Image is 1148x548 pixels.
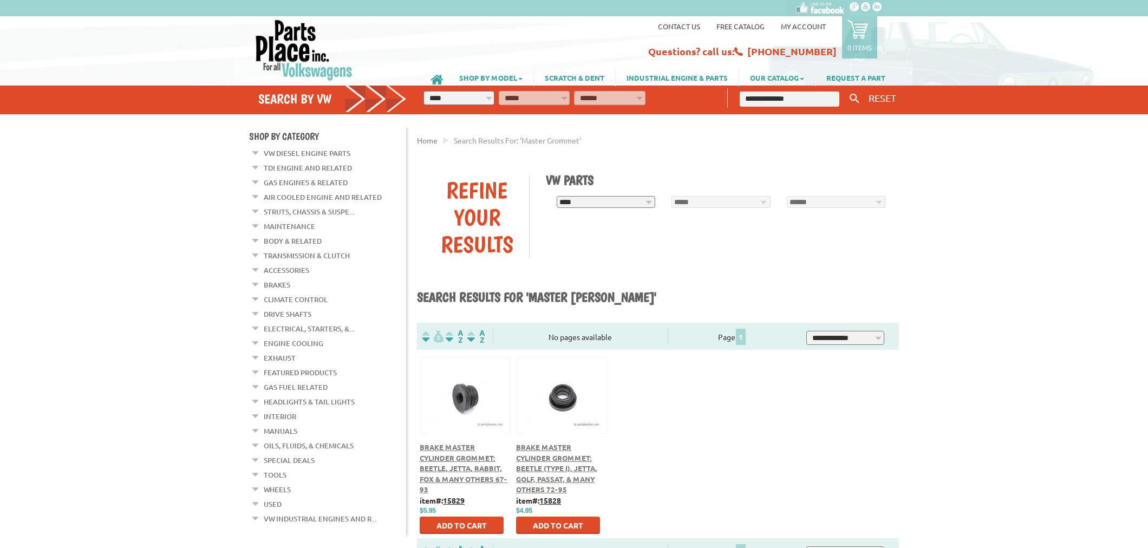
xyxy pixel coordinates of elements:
[493,331,668,343] div: No pages available
[264,146,350,160] a: VW Diesel Engine Parts
[258,91,407,107] h4: Search by VW
[847,43,872,52] p: 0 items
[422,330,443,343] img: filterpricelow.svg
[264,439,354,453] a: Oils, Fluids, & Chemicals
[736,329,746,345] span: 1
[264,409,296,423] a: Interior
[425,177,529,258] div: Refine Your Results
[420,507,436,514] span: $5.95
[264,380,328,394] a: Gas Fuel Related
[533,520,583,530] span: Add to Cart
[846,90,863,108] button: Keyword Search
[781,22,826,31] a: My Account
[454,135,581,145] span: Search results for: 'master grommet'
[816,68,896,87] a: REQUEST A PART
[869,92,896,103] span: RESET
[264,175,348,190] a: Gas Engines & Related
[264,482,291,497] a: Wheels
[658,22,700,31] a: Contact us
[264,468,286,482] a: Tools
[448,68,533,87] a: SHOP BY MODEL
[417,289,899,306] h1: Search results for 'master [PERSON_NAME]'
[264,395,355,409] a: Headlights & Tail Lights
[420,495,465,505] b: item#:
[255,19,354,81] img: Parts Place Inc!
[264,263,309,277] a: Accessories
[264,322,354,336] a: Electrical, Starters, &...
[465,330,487,343] img: Sort by Sales Rank
[534,68,615,87] a: SCRATCH & DENT
[264,190,382,204] a: Air Cooled Engine and Related
[264,424,297,438] a: Manuals
[739,68,815,87] a: OUR CATALOG
[516,442,597,494] a: Brake Master Cylinder Grommet: Beetle (Type I), Jetta, Golf, Passat, & Many Others 72-95
[264,453,315,467] a: Special Deals
[546,172,891,188] h1: VW Parts
[264,336,323,350] a: Engine Cooling
[249,131,406,142] h4: Shop By Category
[842,16,877,58] a: 0 items
[264,205,354,219] a: Struts, Chassis & Suspe...
[264,161,352,175] a: TDI Engine and Related
[616,68,739,87] a: INDUSTRIAL ENGINE & PARTS
[264,249,350,263] a: Transmission & Clutch
[264,234,322,248] a: Body & Related
[443,495,465,505] u: 15829
[264,497,282,511] a: Used
[264,351,296,365] a: Exhaust
[264,292,328,306] a: Climate Control
[516,507,532,514] span: $4.95
[420,517,504,534] button: Add to Cart
[264,512,376,526] a: VW Industrial Engines and R...
[420,442,507,494] a: Brake Master Cylinder Grommet: Beetle, Jetta, Rabbit, Fox & Many Others 67-93
[264,278,290,292] a: Brakes
[516,517,600,534] button: Add to Cart
[539,495,561,505] u: 15828
[443,330,465,343] img: Sort by Headline
[516,495,561,505] b: item#:
[264,219,315,233] a: Maintenance
[264,307,311,321] a: Drive Shafts
[264,366,337,380] a: Featured Products
[668,328,797,345] div: Page
[864,90,901,106] button: RESET
[417,135,438,145] a: Home
[716,22,765,31] a: Free Catalog
[436,520,487,530] span: Add to Cart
